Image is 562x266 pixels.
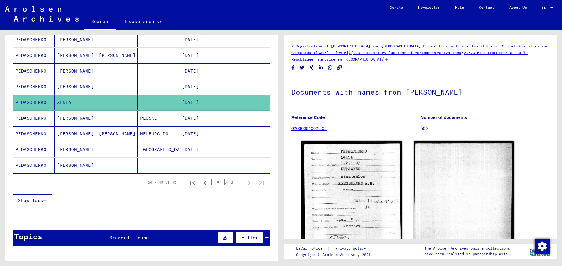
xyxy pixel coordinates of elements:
a: Search [84,14,116,30]
a: 2.3 Post-war Evaluations of Various Organizations [353,50,461,55]
img: yv_logo.png [528,243,552,259]
button: Last page [255,176,268,189]
button: Share on Twitter [299,64,305,72]
mat-cell: PEDASCHENKO [13,95,55,110]
mat-cell: [DATE] [179,142,221,157]
span: / [381,56,384,62]
img: Arolsen_neg.svg [5,6,79,22]
mat-cell: PEDASCHENKO [13,142,55,157]
mat-cell: PEDASCHENKO [13,79,55,95]
mat-cell: [DATE] [179,63,221,79]
mat-cell: [PERSON_NAME] [96,48,138,63]
button: Share on Facebook [290,64,296,72]
div: of 2 [211,179,243,185]
button: Next page [243,176,255,189]
img: Change consent [535,239,550,254]
span: / [351,50,353,55]
mat-cell: [PERSON_NAME] [55,142,96,157]
mat-cell: [PERSON_NAME] [55,63,96,79]
div: Topics [14,231,42,242]
mat-cell: [DATE] [179,79,221,95]
mat-cell: [DATE] [179,95,221,110]
mat-cell: XENIA [55,95,96,110]
b: Number of documents [421,115,467,120]
a: 2 Registration of [DEMOGRAPHIC_DATA] and [DEMOGRAPHIC_DATA] Persecutees by Public Institutions, S... [291,44,548,55]
mat-cell: PEDASCHENKO [13,48,55,63]
div: 26 – 45 of 45 [148,180,176,185]
mat-cell: [GEOGRAPHIC_DATA] [138,142,179,157]
a: 02030301002.405 [291,126,327,131]
span: records found [112,235,149,241]
button: Filter [236,232,264,244]
p: Copyright © Arolsen Archives, 2021 [296,252,374,258]
p: The Arolsen Archives online collections [424,246,510,251]
button: Share on LinkedIn [318,64,324,72]
button: Previous page [199,176,211,189]
a: Browse archive [116,14,170,29]
mat-cell: PEDASCHENKO [13,111,55,126]
mat-cell: PEDASCHENKO [13,32,55,47]
mat-cell: NEUBURG DO. [138,126,179,142]
mat-cell: [PERSON_NAME] [55,158,96,173]
a: Privacy policy [330,245,374,252]
mat-cell: [DATE] [179,111,221,126]
h1: Documents with names from [PERSON_NAME] [291,78,549,105]
span: Show less [18,198,43,203]
span: 3 [109,235,112,241]
span: Filter [241,235,258,241]
mat-cell: [PERSON_NAME] [55,126,96,142]
div: | [296,245,374,252]
mat-cell: [PERSON_NAME] [96,126,138,142]
b: Reference Code [291,115,325,120]
mat-cell: [PERSON_NAME] [55,111,96,126]
mat-cell: [PERSON_NAME] [55,79,96,95]
mat-cell: [DATE] [179,126,221,142]
p: 500 [421,125,549,132]
mat-cell: PEDASCHENKO [13,63,55,79]
button: Show less [13,194,52,206]
p: have been realized in partnership with [424,251,510,257]
a: Legal notice [296,245,327,252]
mat-cell: [DATE] [179,48,221,63]
button: First page [186,176,199,189]
mat-cell: [PERSON_NAME] [55,48,96,63]
mat-cell: [DATE] [179,32,221,47]
button: Share on WhatsApp [327,64,334,72]
mat-cell: [PERSON_NAME] [55,32,96,47]
button: Copy link [336,64,343,72]
mat-cell: PEDASCHENKO [13,158,55,173]
mat-cell: PEDASCHENKO [13,126,55,142]
span: / [461,50,464,55]
mat-cell: PLOSKE [138,111,179,126]
span: EN [542,6,549,10]
div: Change consent [534,238,549,253]
button: Share on Xing [308,64,315,72]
